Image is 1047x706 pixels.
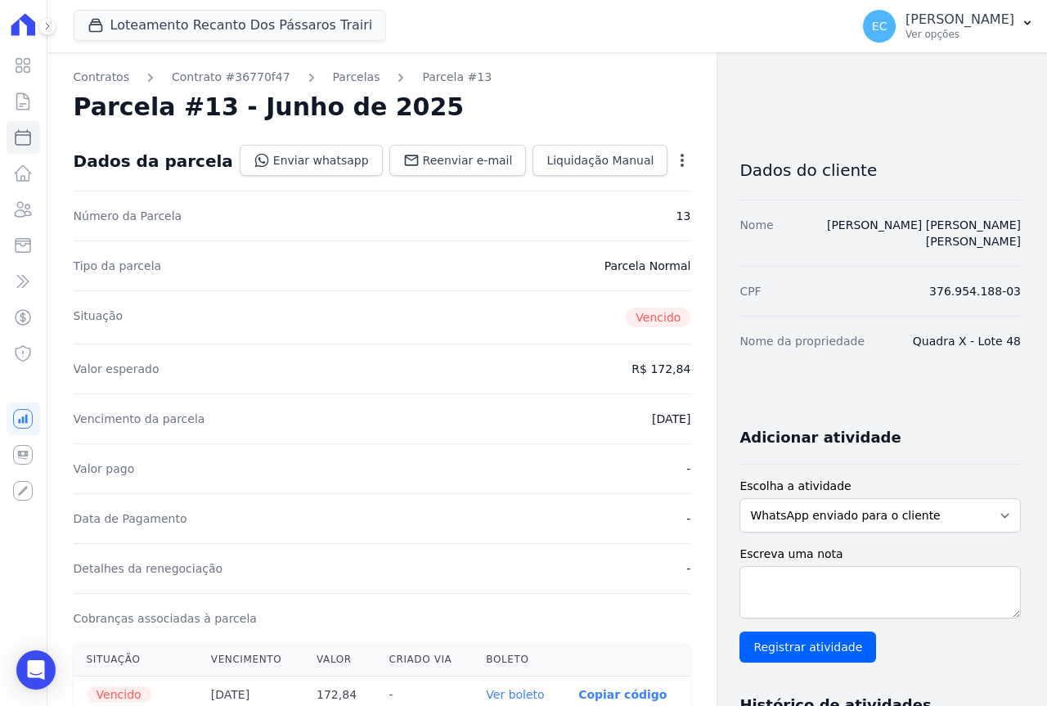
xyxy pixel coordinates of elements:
[631,361,690,377] dd: R$ 172,84
[74,208,182,224] dt: Número da Parcela
[739,283,761,299] dt: CPF
[905,28,1014,41] p: Ver opções
[739,217,773,250] dt: Nome
[74,510,187,527] dt: Data de Pagamento
[74,461,135,477] dt: Valor pago
[913,333,1021,349] dd: Quadra X - Lote 48
[333,69,380,86] a: Parcelas
[74,151,233,171] div: Dados da parcela
[739,428,901,447] h3: Adicionar atividade
[172,69,290,86] a: Contrato #36770f47
[74,69,691,86] nav: Breadcrumb
[423,152,513,169] span: Reenviar e-mail
[652,411,690,427] dd: [DATE]
[532,145,667,176] a: Liquidação Manual
[74,411,205,427] dt: Vencimento da parcela
[375,643,473,677] th: Criado via
[739,160,1021,180] h3: Dados do cliente
[676,208,691,224] dd: 13
[74,10,387,41] button: Loteamento Recanto Dos Pássaros Trairi
[739,546,1021,563] label: Escreva uma nota
[827,218,1021,248] a: [PERSON_NAME] [PERSON_NAME] [PERSON_NAME]
[905,11,1014,28] p: [PERSON_NAME]
[74,610,257,627] dt: Cobranças associadas à parcela
[626,308,690,327] span: Vencido
[74,258,162,274] dt: Tipo da parcela
[739,632,876,663] input: Registrar atividade
[872,20,887,32] span: EC
[850,3,1047,49] button: EC [PERSON_NAME] Ver opções
[74,92,465,122] h2: Parcela #13 - Junho de 2025
[486,688,544,701] a: Ver boleto
[929,283,1021,299] dd: 376.954.188-03
[686,560,690,577] dd: -
[739,478,1021,495] label: Escolha a atividade
[389,145,527,176] a: Reenviar e-mail
[74,69,129,86] a: Contratos
[686,461,690,477] dd: -
[578,688,667,701] button: Copiar código
[16,650,56,690] div: Open Intercom Messenger
[198,643,303,677] th: Vencimento
[686,510,690,527] dd: -
[473,643,565,677] th: Boleto
[546,152,654,169] span: Liquidação Manual
[604,258,691,274] dd: Parcela Normal
[74,308,124,327] dt: Situação
[422,69,492,86] a: Parcela #13
[303,643,375,677] th: Valor
[739,333,865,349] dt: Nome da propriedade
[74,361,160,377] dt: Valor esperado
[87,686,151,703] span: Vencido
[74,560,223,577] dt: Detalhes da renegociação
[74,643,198,677] th: Situação
[240,145,383,176] a: Enviar whatsapp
